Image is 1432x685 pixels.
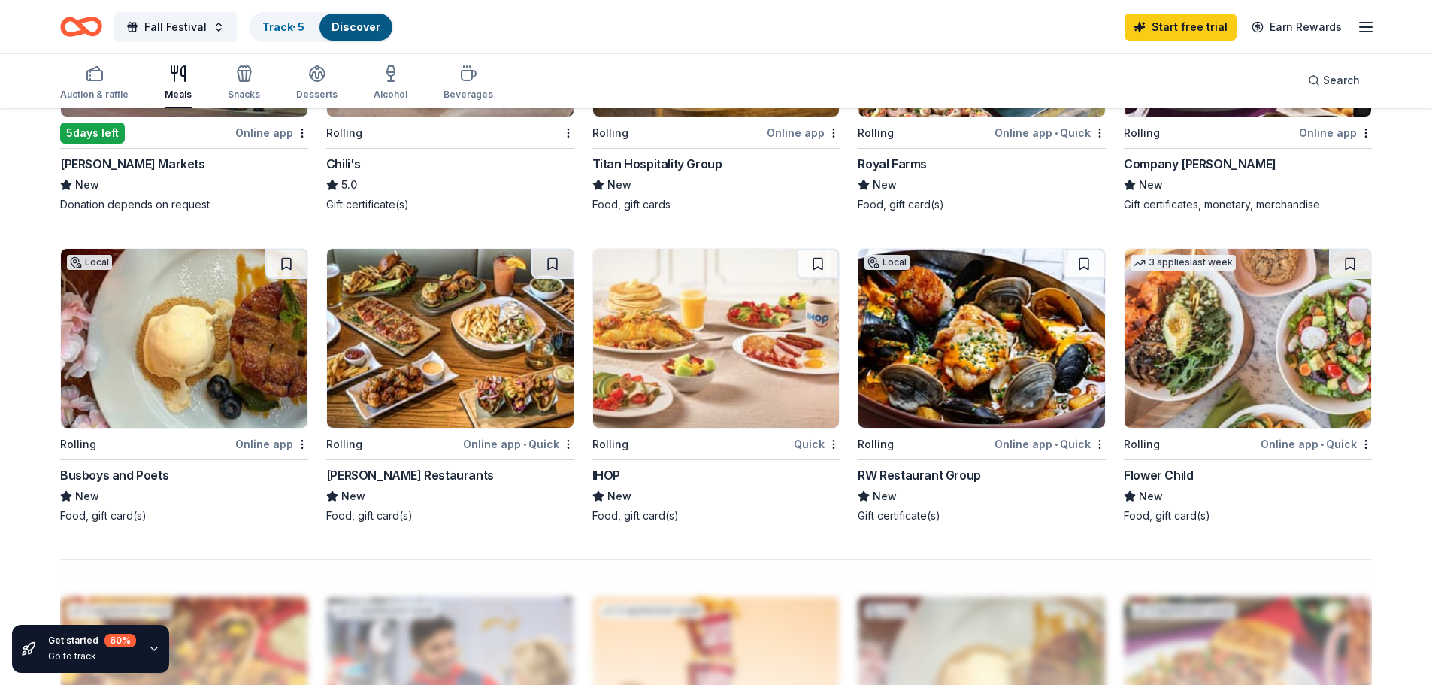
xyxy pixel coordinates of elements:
div: Desserts [296,89,338,101]
div: Gift certificate(s) [858,508,1106,523]
div: Online app Quick [995,123,1106,142]
div: Rolling [858,435,894,453]
span: New [607,487,631,505]
div: 60 % [104,634,136,647]
button: Auction & raffle [60,59,129,108]
span: New [75,487,99,505]
div: Online app Quick [1261,435,1372,453]
span: New [873,487,897,505]
div: Gift certificate(s) [326,197,574,212]
button: Desserts [296,59,338,108]
div: 3 applies last week [1131,255,1236,271]
a: Start free trial [1125,14,1237,41]
div: Rolling [592,124,628,142]
div: Food, gift card(s) [1124,508,1372,523]
span: Fall Festival [144,18,207,36]
span: New [1139,176,1163,194]
span: Search [1323,71,1360,89]
span: New [873,176,897,194]
div: [PERSON_NAME] Markets [60,155,205,173]
a: Home [60,9,102,44]
a: Image for Busboys and PoetsLocalRollingOnline appBusboys and PoetsNewFood, gift card(s) [60,248,308,523]
span: New [341,487,365,505]
a: Image for RW Restaurant GroupLocalRollingOnline app•QuickRW Restaurant GroupNewGift certificate(s) [858,248,1106,523]
div: Chili's [326,155,361,173]
button: Snacks [228,59,260,108]
div: Beverages [444,89,493,101]
button: Fall Festival [114,12,237,42]
button: Alcohol [374,59,407,108]
span: New [607,176,631,194]
div: Food, gift cards [592,197,840,212]
div: Busboys and Poets [60,466,168,484]
div: Local [67,255,112,270]
img: Image for RW Restaurant Group [858,249,1105,428]
div: Flower Child [1124,466,1193,484]
div: Online app Quick [995,435,1106,453]
div: Snacks [228,89,260,101]
a: Discover [332,20,380,33]
div: Online app [235,123,308,142]
div: Auction & raffle [60,89,129,101]
div: Go to track [48,650,136,662]
img: Image for Thompson Restaurants [327,249,574,428]
div: Rolling [326,124,362,142]
img: Image for IHOP [593,249,840,428]
a: Earn Rewards [1243,14,1351,41]
div: Company [PERSON_NAME] [1124,155,1276,173]
div: Online app [1299,123,1372,142]
div: Rolling [1124,124,1160,142]
span: • [523,438,526,450]
a: Image for Flower Child3 applieslast weekRollingOnline app•QuickFlower ChildNewFood, gift card(s) [1124,248,1372,523]
div: Rolling [326,435,362,453]
div: Rolling [858,124,894,142]
div: Get started [48,634,136,647]
div: Titan Hospitality Group [592,155,722,173]
div: RW Restaurant Group [858,466,980,484]
div: Rolling [60,435,96,453]
span: 5.0 [341,176,357,194]
button: Beverages [444,59,493,108]
img: Image for Flower Child [1125,249,1371,428]
button: Meals [165,59,192,108]
span: New [1139,487,1163,505]
div: Gift certificates, monetary, merchandise [1124,197,1372,212]
div: IHOP [592,466,620,484]
div: Food, gift card(s) [858,197,1106,212]
div: Alcohol [374,89,407,101]
span: • [1055,438,1058,450]
button: Search [1296,65,1372,95]
button: Track· 5Discover [249,12,394,42]
span: • [1321,438,1324,450]
div: Local [864,255,910,270]
div: Online app [235,435,308,453]
div: Food, gift card(s) [60,508,308,523]
a: Image for Thompson RestaurantsRollingOnline app•Quick[PERSON_NAME] RestaurantsNewFood, gift card(s) [326,248,574,523]
div: Meals [165,89,192,101]
a: Track· 5 [262,20,304,33]
div: Online app Quick [463,435,574,453]
div: 5 days left [60,123,125,144]
a: Image for IHOPRollingQuickIHOPNewFood, gift card(s) [592,248,840,523]
div: Food, gift card(s) [592,508,840,523]
div: Online app [767,123,840,142]
div: Rolling [1124,435,1160,453]
div: Donation depends on request [60,197,308,212]
span: • [1055,127,1058,139]
div: [PERSON_NAME] Restaurants [326,466,494,484]
div: Quick [794,435,840,453]
div: Food, gift card(s) [326,508,574,523]
div: Rolling [592,435,628,453]
div: Royal Farms [858,155,927,173]
img: Image for Busboys and Poets [61,249,307,428]
span: New [75,176,99,194]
